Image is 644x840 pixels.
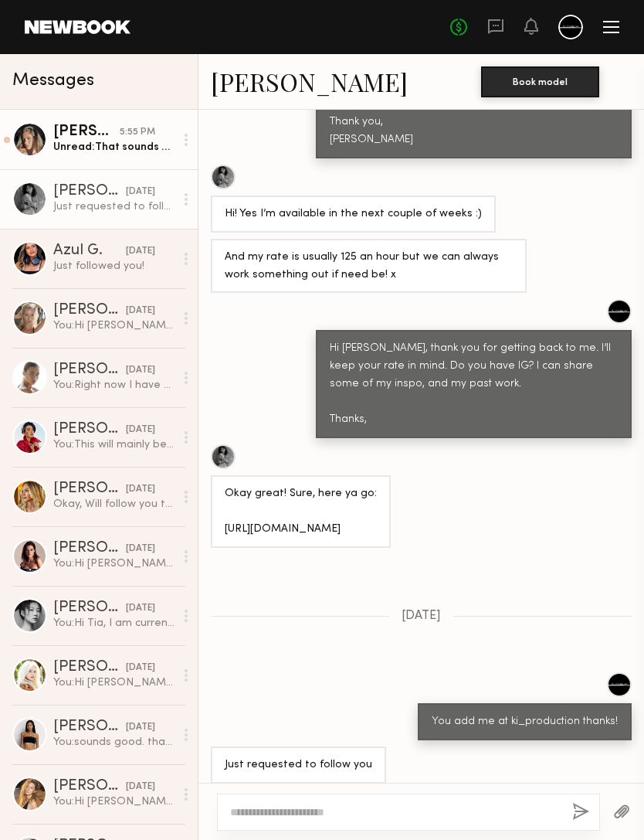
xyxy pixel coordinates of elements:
div: You: Hi [PERSON_NAME], I am currently working on some vintage film style concepts. I am planning ... [53,675,175,690]
div: Okay, Will follow you there! [53,497,175,512]
div: You: sounds good. thank you [53,735,175,750]
div: Just followed you! [53,259,175,274]
div: [PERSON_NAME] [53,362,126,378]
div: [PERSON_NAME] [53,779,126,794]
div: [DATE] [126,244,155,259]
div: [DATE] [126,542,155,556]
div: You: Hi [PERSON_NAME], I am currently working on some vintage film style concepts. I am planning ... [53,794,175,809]
div: 5:55 PM [120,125,155,140]
div: [DATE] [126,185,155,199]
div: [DATE] [126,482,155,497]
div: [DATE] [126,661,155,675]
div: [PERSON_NAME] [53,422,126,437]
div: You: Hi Tia, I am currently working on some vintage film style concepts. I am planning to shoot i... [53,616,175,631]
div: [DATE] [126,780,155,794]
div: Hi [PERSON_NAME], thank you for getting back to me. I’ll keep your rate in mind. Do you have IG? ... [330,340,618,429]
div: You: Hi [PERSON_NAME], thank you for getting back to me. So you will only be in LA between 10/18 ... [53,318,175,333]
div: You: Hi [PERSON_NAME], I am currently working on some vintage film style concepts. I am planning ... [53,556,175,571]
div: [DATE] [126,304,155,318]
div: [PERSON_NAME] [53,303,126,318]
div: [DATE] [126,423,155,437]
div: And my rate is usually 125 an hour but we can always work something out if need be! x [225,249,513,284]
div: Unread: That sounds great! Whenever you want to shoot with me let me know [53,140,175,155]
div: [DATE] [126,720,155,735]
div: [DATE] [126,601,155,616]
div: [PERSON_NAME] [53,184,126,199]
div: Azul G. [53,243,126,259]
div: You add me at ki_production thanks! [432,713,618,731]
div: [PERSON_NAME] [53,600,126,616]
div: Okay great! Sure, here ya go: [URL][DOMAIN_NAME] [225,485,377,539]
a: Book model [481,74,599,87]
div: You: This will mainly be a non-commercial, mainly focus on some of the concepts I am developing o... [53,437,175,452]
div: [PERSON_NAME] [53,660,126,675]
div: [PERSON_NAME] [53,124,120,140]
div: [PERSON_NAME] [53,481,126,497]
button: Book model [481,66,599,97]
div: [DATE] [126,363,155,378]
div: [PERSON_NAME] [53,719,126,735]
div: You: Right now I have shoots planned on 10/15 and 10/22. [53,378,175,393]
div: Hi! Yes I’m available in the next couple of weeks :) [225,206,482,223]
span: [DATE] [402,610,441,623]
div: [PERSON_NAME] [53,541,126,556]
div: Just requested to follow you [53,199,175,214]
span: Messages [12,72,94,90]
div: Just requested to follow you [225,757,372,774]
a: [PERSON_NAME] [211,65,408,98]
